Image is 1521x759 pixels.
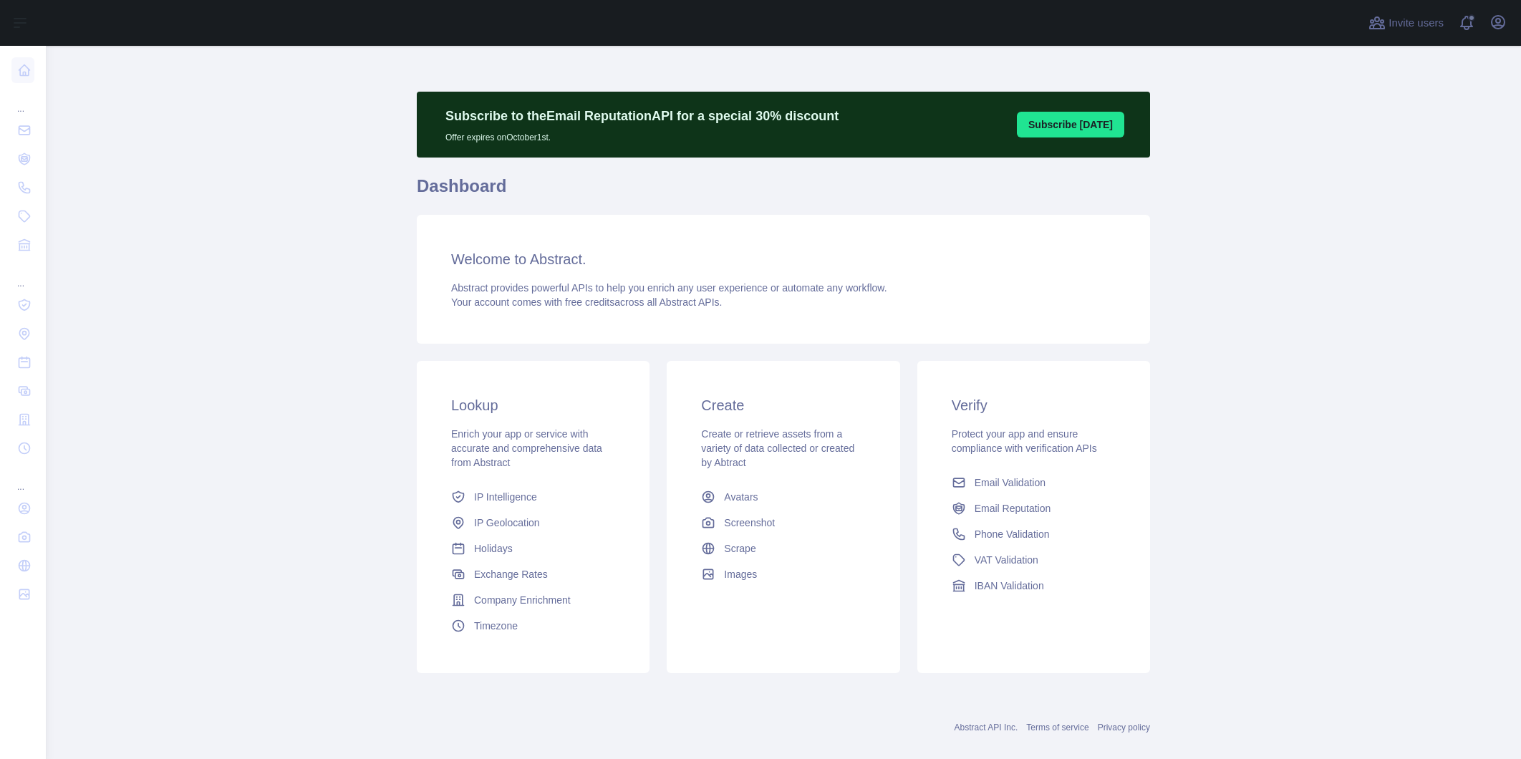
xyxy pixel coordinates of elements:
[946,470,1121,495] a: Email Validation
[451,296,722,308] span: Your account comes with across all Abstract APIs.
[975,579,1044,593] span: IBAN Validation
[565,296,614,308] span: free credits
[975,475,1046,490] span: Email Validation
[724,516,775,530] span: Screenshot
[11,86,34,115] div: ...
[695,561,871,587] a: Images
[1366,11,1447,34] button: Invite users
[1098,722,1150,733] a: Privacy policy
[975,553,1038,567] span: VAT Validation
[701,395,865,415] h3: Create
[451,249,1116,269] h3: Welcome to Abstract.
[724,490,758,504] span: Avatars
[11,464,34,493] div: ...
[445,587,621,613] a: Company Enrichment
[724,567,757,581] span: Images
[445,536,621,561] a: Holidays
[724,541,755,556] span: Scrape
[445,484,621,510] a: IP Intelligence
[474,593,571,607] span: Company Enrichment
[695,510,871,536] a: Screenshot
[952,428,1097,454] span: Protect your app and ensure compliance with verification APIs
[474,567,548,581] span: Exchange Rates
[474,541,513,556] span: Holidays
[474,619,518,633] span: Timezone
[451,428,602,468] span: Enrich your app or service with accurate and comprehensive data from Abstract
[445,510,621,536] a: IP Geolocation
[445,106,839,126] p: Subscribe to the Email Reputation API for a special 30 % discount
[474,490,537,504] span: IP Intelligence
[955,722,1018,733] a: Abstract API Inc.
[946,573,1121,599] a: IBAN Validation
[445,126,839,143] p: Offer expires on October 1st.
[946,495,1121,521] a: Email Reputation
[417,175,1150,209] h1: Dashboard
[1026,722,1088,733] a: Terms of service
[1017,112,1124,137] button: Subscribe [DATE]
[946,521,1121,547] a: Phone Validation
[445,561,621,587] a: Exchange Rates
[952,395,1116,415] h3: Verify
[451,395,615,415] h3: Lookup
[474,516,540,530] span: IP Geolocation
[445,613,621,639] a: Timezone
[451,282,887,294] span: Abstract provides powerful APIs to help you enrich any user experience or automate any workflow.
[701,428,854,468] span: Create or retrieve assets from a variety of data collected or created by Abtract
[1389,15,1444,32] span: Invite users
[946,547,1121,573] a: VAT Validation
[11,261,34,289] div: ...
[695,536,871,561] a: Scrape
[695,484,871,510] a: Avatars
[975,527,1050,541] span: Phone Validation
[975,501,1051,516] span: Email Reputation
